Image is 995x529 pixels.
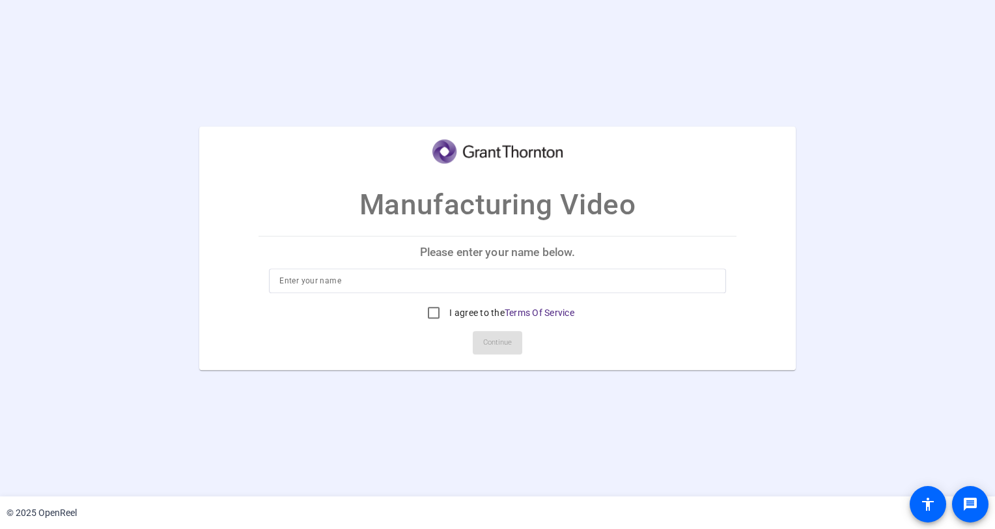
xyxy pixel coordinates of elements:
a: Terms Of Service [505,307,574,318]
mat-icon: message [962,496,978,512]
mat-icon: accessibility [920,496,936,512]
input: Enter your name [279,273,715,289]
img: company-logo [432,139,563,164]
p: Please enter your name below. [259,236,736,268]
label: I agree to the [447,306,574,319]
div: © 2025 OpenReel [7,506,77,520]
p: Manufacturing Video [359,183,636,226]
